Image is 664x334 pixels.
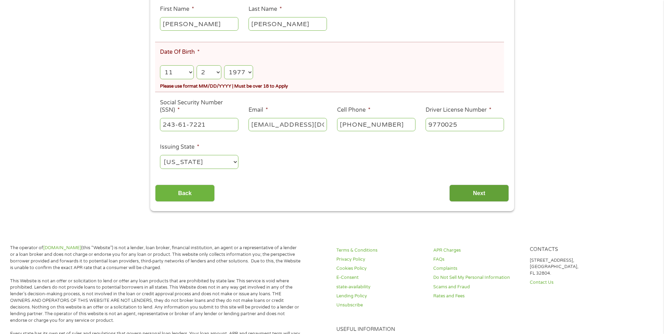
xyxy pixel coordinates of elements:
[433,265,522,272] a: Complaints
[449,185,509,202] input: Next
[530,257,618,277] p: [STREET_ADDRESS], [GEOGRAPHIC_DATA], FL 32804.
[530,279,618,286] a: Contact Us
[249,106,268,114] label: Email
[433,256,522,263] a: FAQs
[10,278,301,324] p: This Website is not an offer or solicitation to lend or offer any loan products that are prohibit...
[337,106,371,114] label: Cell Phone
[336,274,425,281] a: E-Consent
[336,247,425,254] a: Terms & Conditions
[249,118,327,131] input: john@gmail.com
[160,81,504,90] div: Please use format MM/DD/YYYY | Must be over 18 to Apply
[160,118,238,131] input: 078-05-1120
[336,302,425,309] a: Unsubscribe
[160,17,238,30] input: John
[433,284,522,290] a: Scams and Fraud
[433,293,522,299] a: Rates and Fees
[433,274,522,281] a: Do Not Sell My Personal Information
[160,6,194,13] label: First Name
[336,326,618,333] h4: Useful Information
[336,293,425,299] a: Lending Policy
[336,265,425,272] a: Cookies Policy
[160,143,199,151] label: Issuing State
[426,106,491,114] label: Driver License Number
[336,284,425,290] a: state-availability
[530,246,618,253] h4: Contacts
[249,17,327,30] input: Smith
[336,256,425,263] a: Privacy Policy
[160,99,238,114] label: Social Security Number (SSN)
[337,118,415,131] input: (541) 754-3010
[43,245,81,251] a: [DOMAIN_NAME]
[160,49,200,56] label: Date Of Birth
[155,185,215,202] input: Back
[433,247,522,254] a: APR Charges
[10,245,301,271] p: The operator of (this “Website”) is not a lender, loan broker, financial institution, an agent or...
[249,6,282,13] label: Last Name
